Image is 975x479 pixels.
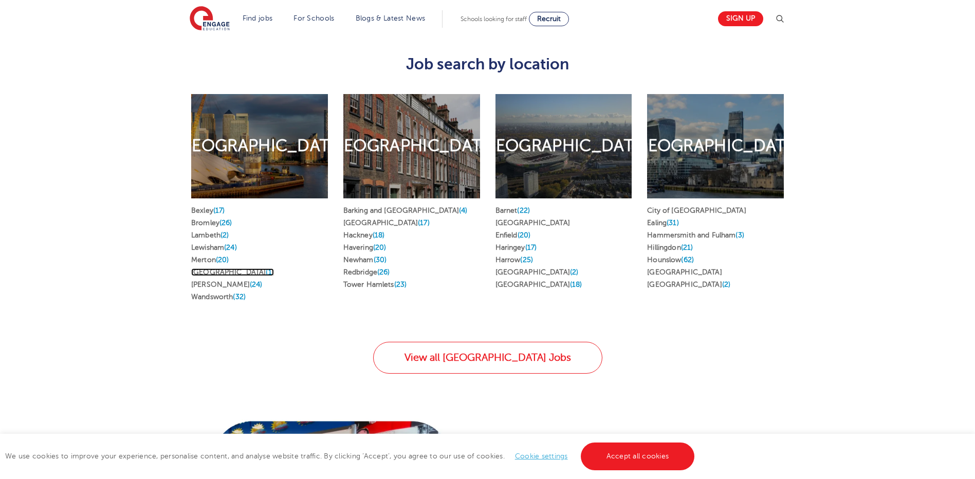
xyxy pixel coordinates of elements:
span: Recruit [537,15,561,23]
span: (25) [520,256,533,264]
h2: [GEOGRAPHIC_DATA] [326,135,496,157]
span: (18) [570,281,582,288]
span: (24) [250,281,263,288]
a: View all [GEOGRAPHIC_DATA] Jobs [373,342,602,374]
a: Barnet(22) [495,207,530,214]
span: We use cookies to improve your experience, personalise content, and analyse website traffic. By c... [5,452,697,460]
a: Hammersmith and Fulham(3) [647,231,744,239]
a: [PERSON_NAME](24) [191,281,262,288]
span: (24) [224,244,237,251]
span: (31) [667,219,679,227]
span: (17) [525,244,537,251]
a: Accept all cookies [581,443,695,470]
a: [GEOGRAPHIC_DATA](17) [343,219,430,227]
a: Merton(20) [191,256,229,264]
a: [GEOGRAPHIC_DATA] [495,219,570,227]
span: (32) [233,293,246,301]
span: (22) [517,207,530,214]
a: Redbridge(26) [343,268,390,276]
span: (62) [681,256,694,264]
span: (20) [216,256,229,264]
a: Bromley(26) [191,219,232,227]
a: [GEOGRAPHIC_DATA](1) [191,268,274,276]
a: Blogs & Latest News [356,14,426,22]
span: (1) [266,268,273,276]
span: (23) [394,281,407,288]
a: Lambeth(2) [191,231,229,239]
h2: [GEOGRAPHIC_DATA] [175,135,344,157]
img: Engage Education [190,6,230,32]
a: City of [GEOGRAPHIC_DATA] [647,207,746,214]
a: [GEOGRAPHIC_DATA] [647,268,722,276]
a: Barking and [GEOGRAPHIC_DATA](4) [343,207,468,214]
a: Hackney(18) [343,231,385,239]
h3: Job search by location [183,56,792,73]
span: (20) [373,244,387,251]
a: Haringey(17) [495,244,537,251]
a: Hounslow(62) [647,256,694,264]
a: Recruit [529,12,569,26]
h2: [GEOGRAPHIC_DATA] [631,135,800,157]
span: (17) [213,207,225,214]
span: (2) [722,281,730,288]
a: Newham(30) [343,256,387,264]
span: (2) [570,268,578,276]
span: (26) [219,219,232,227]
span: (21) [681,244,693,251]
span: (30) [374,256,387,264]
a: Ealing(31) [647,219,678,227]
a: Hillingdon(21) [647,244,693,251]
a: [GEOGRAPHIC_DATA](2) [495,268,579,276]
span: (3) [735,231,744,239]
a: Cookie settings [515,452,568,460]
a: [GEOGRAPHIC_DATA](18) [495,281,582,288]
a: Enfield(20) [495,231,531,239]
span: (20) [518,231,531,239]
span: Schools looking for staff [461,15,527,23]
span: (26) [377,268,390,276]
a: [GEOGRAPHIC_DATA](2) [647,281,730,288]
span: (2) [220,231,229,239]
a: Find jobs [243,14,273,22]
a: For Schools [293,14,334,22]
a: Bexley(17) [191,207,225,214]
a: Lewisham(24) [191,244,237,251]
a: Harrow(25) [495,256,533,264]
a: Wandsworth(32) [191,293,246,301]
a: Havering(20) [343,244,387,251]
span: (4) [459,207,467,214]
h2: [GEOGRAPHIC_DATA] [479,135,648,157]
span: (17) [418,219,430,227]
span: (18) [373,231,385,239]
a: Sign up [718,11,763,26]
a: Tower Hamlets(23) [343,281,407,288]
